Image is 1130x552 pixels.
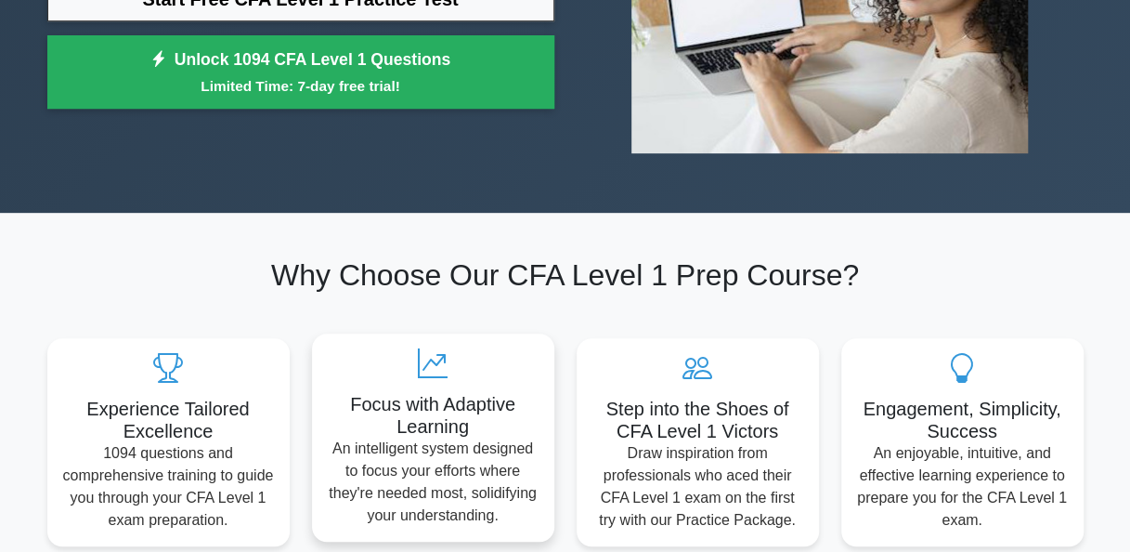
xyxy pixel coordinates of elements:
[47,35,554,110] a: Unlock 1094 CFA Level 1 QuestionsLimited Time: 7-day free trial!
[591,442,804,532] p: Draw inspiration from professionals who aced their CFA Level 1 exam on the first try with our Pra...
[62,398,275,442] h5: Experience Tailored Excellence
[62,442,275,532] p: 1094 questions and comprehensive training to guide you through your CFA Level 1 exam preparation.
[71,75,531,97] small: Limited Time: 7-day free trial!
[856,398,1069,442] h5: Engagement, Simplicity, Success
[856,442,1069,532] p: An enjoyable, intuitive, and effective learning experience to prepare you for the CFA Level 1 exam.
[327,438,539,527] p: An intelligent system designed to focus your efforts where they're needed most, solidifying your ...
[47,257,1084,293] h2: Why Choose Our CFA Level 1 Prep Course?
[591,398,804,442] h5: Step into the Shoes of CFA Level 1 Victors
[327,393,539,438] h5: Focus with Adaptive Learning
